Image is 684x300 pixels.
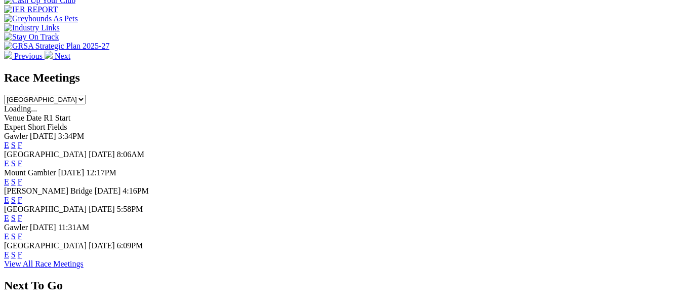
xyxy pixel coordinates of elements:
span: Gawler [4,223,28,232]
a: S [11,159,16,168]
a: E [4,232,9,241]
a: F [18,159,22,168]
span: Loading... [4,104,37,113]
a: F [18,250,22,259]
span: [DATE] [30,223,56,232]
span: Mount Gambier [4,168,56,177]
span: [DATE] [58,168,85,177]
a: E [4,214,9,222]
h2: Race Meetings [4,71,680,85]
span: Gawler [4,132,28,140]
a: View All Race Meetings [4,259,84,268]
span: Venue [4,114,24,122]
span: 6:09PM [117,241,143,250]
span: Expert [4,123,26,131]
a: S [11,232,16,241]
img: IER REPORT [4,5,58,14]
span: Fields [47,123,67,131]
a: S [11,177,16,186]
a: E [4,141,9,149]
span: [DATE] [89,205,115,213]
span: [PERSON_NAME] Bridge [4,186,93,195]
a: Previous [4,52,45,60]
a: S [11,196,16,204]
a: F [18,177,22,186]
img: GRSA Strategic Plan 2025-27 [4,42,109,51]
img: chevron-left-pager-white.svg [4,51,12,59]
a: E [4,250,9,259]
span: [DATE] [89,241,115,250]
span: 4:16PM [123,186,149,195]
span: 5:58PM [117,205,143,213]
span: [DATE] [30,132,56,140]
span: Short [28,123,46,131]
span: [GEOGRAPHIC_DATA] [4,205,87,213]
a: F [18,141,22,149]
h2: Next To Go [4,279,680,292]
a: F [18,214,22,222]
img: chevron-right-pager-white.svg [45,51,53,59]
span: 8:06AM [117,150,144,159]
span: Previous [14,52,43,60]
span: Date [26,114,42,122]
a: F [18,232,22,241]
span: [GEOGRAPHIC_DATA] [4,150,87,159]
span: 12:17PM [86,168,116,177]
span: [DATE] [95,186,121,195]
span: Next [55,52,70,60]
a: E [4,177,9,186]
span: 11:31AM [58,223,90,232]
img: Greyhounds As Pets [4,14,78,23]
span: 3:34PM [58,132,85,140]
span: R1 Start [44,114,70,122]
a: S [11,214,16,222]
img: Industry Links [4,23,60,32]
span: [DATE] [89,150,115,159]
a: Next [45,52,70,60]
a: F [18,196,22,204]
img: Stay On Track [4,32,59,42]
a: E [4,159,9,168]
a: E [4,196,9,204]
a: S [11,141,16,149]
span: [GEOGRAPHIC_DATA] [4,241,87,250]
a: S [11,250,16,259]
